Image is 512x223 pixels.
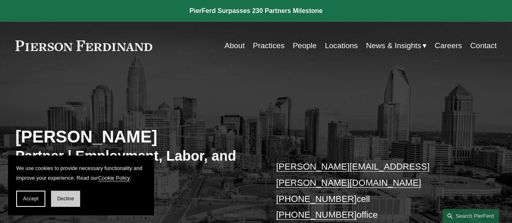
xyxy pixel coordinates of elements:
[276,161,429,188] a: [PERSON_NAME][EMAIL_ADDRESS][PERSON_NAME][DOMAIN_NAME]
[16,164,146,183] p: We use cookies to provide necessary functionality and improve your experience. Read our .
[51,191,80,207] button: Decline
[470,38,497,53] a: Contact
[325,38,357,53] a: Locations
[253,38,285,53] a: Practices
[276,210,357,220] a: [PHONE_NUMBER]
[8,155,154,215] section: Cookie banner
[16,191,45,207] button: Accept
[293,38,317,53] a: People
[442,209,499,223] a: Search this site
[366,38,426,53] a: folder dropdown
[57,196,74,202] span: Decline
[15,147,256,182] h3: Partner | Employment, Labor, and Benefits
[23,196,38,202] span: Accept
[15,127,256,147] h2: [PERSON_NAME]
[98,175,130,181] a: Cookie Policy
[435,38,462,53] a: Careers
[225,38,245,53] a: About
[276,194,357,204] a: [PHONE_NUMBER]
[366,39,421,53] span: News & Insights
